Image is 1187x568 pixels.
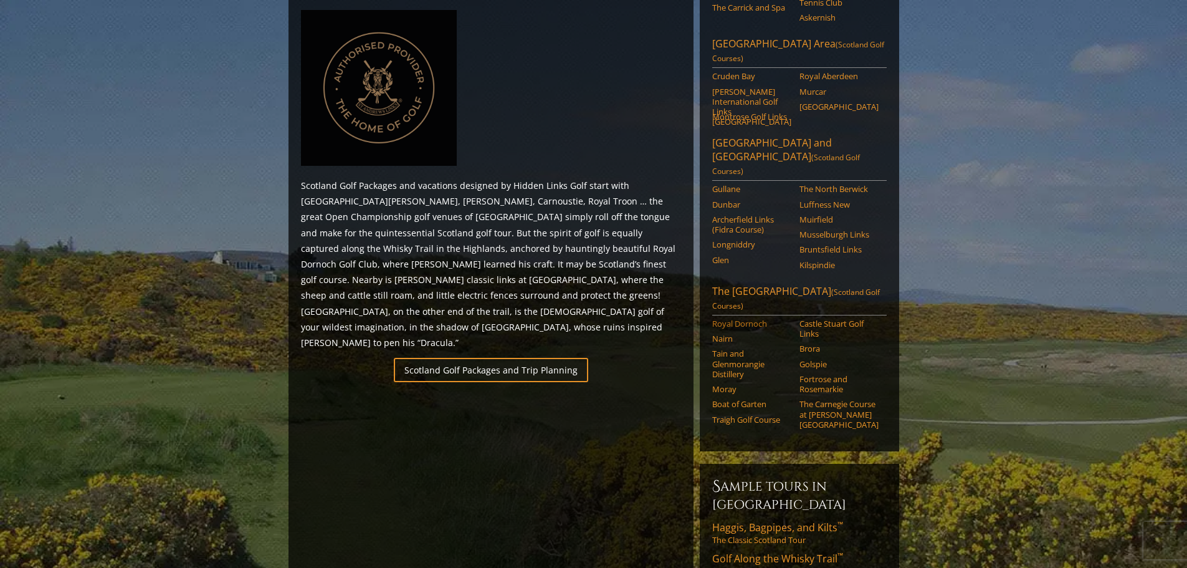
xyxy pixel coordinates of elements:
[837,519,843,530] sup: ™
[712,239,791,249] a: Longniddry
[712,552,843,566] span: Golf Along the Whisky Trail
[799,184,879,194] a: The North Berwick
[712,37,887,68] a: [GEOGRAPHIC_DATA] Area(Scotland Golf Courses)
[712,287,880,311] span: (Scotland Golf Courses)
[799,102,879,112] a: [GEOGRAPHIC_DATA]
[799,399,879,430] a: The Carnegie Course at [PERSON_NAME][GEOGRAPHIC_DATA]
[712,152,860,176] span: (Scotland Golf Courses)
[712,521,843,534] span: Haggis, Bagpipes, and Kilts
[799,87,879,97] a: Murcar
[712,349,791,379] a: Tain and Glenmorangie Distillery
[799,200,879,209] a: Luffness New
[712,214,791,235] a: Archerfield Links (Fidra Course)
[301,178,681,350] p: Scotland Golf Packages and vacations designed by Hidden Links Golf start with [GEOGRAPHIC_DATA][P...
[799,244,879,254] a: Bruntsfield Links
[799,344,879,354] a: Brora
[712,136,887,181] a: [GEOGRAPHIC_DATA] and [GEOGRAPHIC_DATA](Scotland Golf Courses)
[712,476,887,513] h6: Sample Tours in [GEOGRAPHIC_DATA]
[799,229,879,239] a: Musselburgh Links
[799,12,879,22] a: Askernish
[712,87,791,127] a: [PERSON_NAME] International Golf Links [GEOGRAPHIC_DATA]
[712,200,791,209] a: Dunbar
[712,39,884,64] span: (Scotland Golf Courses)
[712,284,887,315] a: The [GEOGRAPHIC_DATA](Scotland Golf Courses)
[712,521,887,546] a: Haggis, Bagpipes, and Kilts™The Classic Scotland Tour
[712,71,791,81] a: Cruden Bay
[799,319,879,339] a: Castle Stuart Golf Links
[712,255,791,265] a: Glen
[394,358,588,382] a: Scotland Golf Packages and Trip Planning
[712,399,791,409] a: Boat of Garten
[712,112,791,122] a: Montrose Golf Links
[799,260,879,270] a: Kilspindie
[712,384,791,394] a: Moray
[712,415,791,425] a: Traigh Golf Course
[712,334,791,344] a: Nairn
[712,319,791,329] a: Royal Dornoch
[799,359,879,369] a: Golspie
[799,374,879,395] a: Fortrose and Rosemarkie
[837,551,843,561] sup: ™
[712,184,791,194] a: Gullane
[799,214,879,224] a: Muirfield
[799,71,879,81] a: Royal Aberdeen
[712,2,791,12] a: The Carrick and Spa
